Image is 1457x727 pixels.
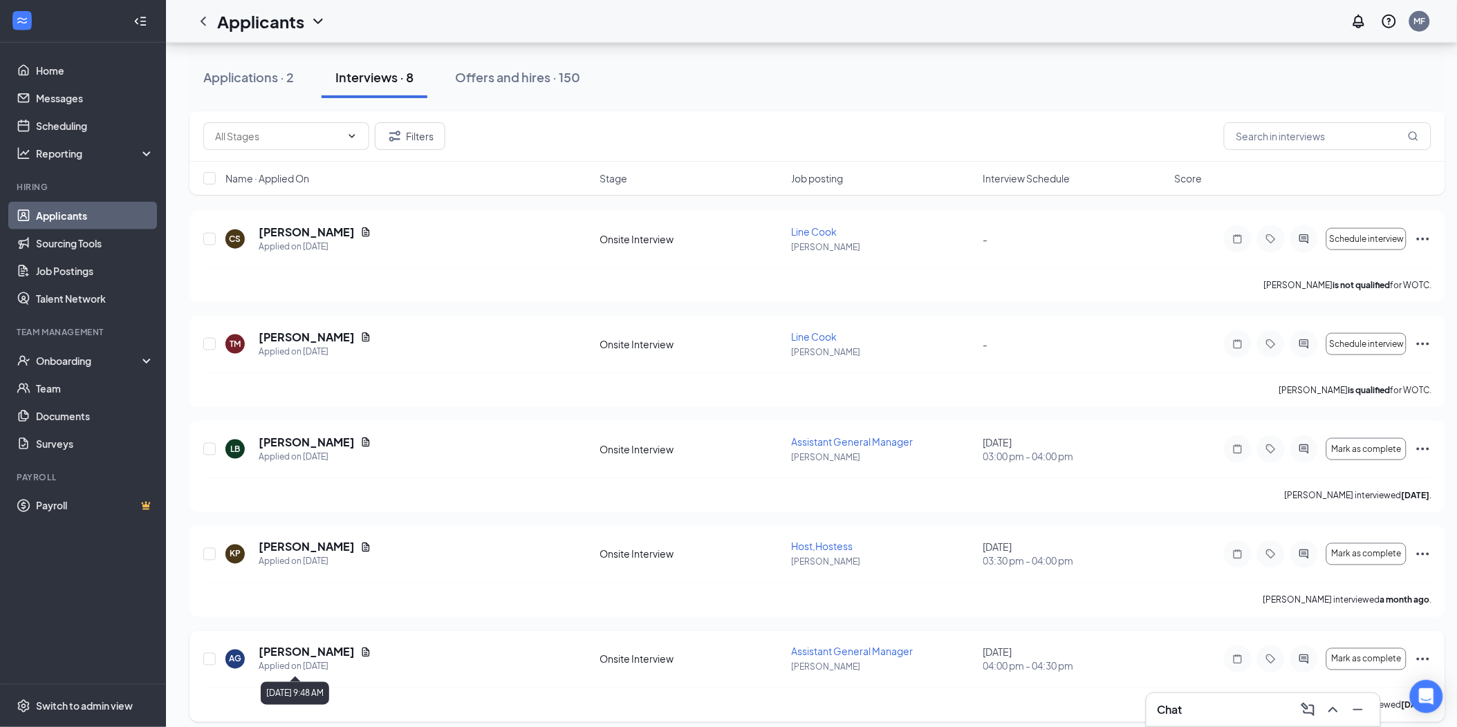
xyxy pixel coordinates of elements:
[259,645,355,660] h5: [PERSON_NAME]
[1333,280,1390,290] b: is not qualified
[983,449,1167,463] span: 03:00 pm - 04:00 pm
[259,660,371,674] div: Applied on [DATE]
[1296,549,1312,560] svg: ActiveChat
[1332,549,1402,559] span: Mark as complete
[36,229,154,257] a: Sourcing Tools
[792,661,975,673] p: [PERSON_NAME]
[36,375,154,402] a: Team
[230,233,241,245] div: CS
[600,171,628,185] span: Stage
[36,354,142,368] div: Onboarding
[983,645,1167,673] div: [DATE]
[17,147,30,160] svg: Analysis
[36,112,154,140] a: Scheduling
[1229,339,1246,350] svg: Note
[217,10,304,33] h1: Applicants
[230,548,241,560] div: KP
[1415,546,1431,563] svg: Ellipses
[1326,438,1407,460] button: Mark as complete
[360,542,371,553] svg: Document
[1296,339,1312,350] svg: ActiveChat
[259,435,355,450] h5: [PERSON_NAME]
[310,13,326,30] svg: ChevronDown
[1296,234,1312,245] svg: ActiveChat
[1329,339,1404,349] span: Schedule interview
[1263,549,1279,560] svg: Tag
[1229,654,1246,665] svg: Note
[983,659,1167,673] span: 04:00 pm - 04:30 pm
[259,225,355,240] h5: [PERSON_NAME]
[1329,234,1404,244] span: Schedule interview
[36,257,154,285] a: Job Postings
[36,57,154,84] a: Home
[1263,594,1431,606] p: [PERSON_NAME] interviewed .
[229,653,241,665] div: AG
[1263,234,1279,245] svg: Tag
[360,647,371,658] svg: Document
[259,330,355,345] h5: [PERSON_NAME]
[600,337,783,351] div: Onsite Interview
[600,652,783,666] div: Onsite Interview
[335,68,414,86] div: Interviews · 8
[1351,13,1367,30] svg: Notifications
[1326,648,1407,670] button: Mark as complete
[1415,231,1431,247] svg: Ellipses
[1332,654,1402,664] span: Mark as complete
[346,131,358,142] svg: ChevronDown
[36,202,154,229] a: Applicants
[15,14,29,28] svg: WorkstreamLogo
[17,326,151,338] div: Team Management
[600,442,783,456] div: Onsite Interview
[215,129,341,144] input: All Stages
[259,345,371,359] div: Applied on [DATE]
[983,233,988,245] span: -
[1229,444,1246,455] svg: Note
[259,450,371,464] div: Applied on [DATE]
[133,15,147,28] svg: Collapse
[387,128,403,144] svg: Filter
[36,699,133,713] div: Switch to admin view
[1326,543,1407,565] button: Mark as complete
[17,471,151,483] div: Payroll
[360,227,371,238] svg: Document
[36,402,154,430] a: Documents
[261,682,329,705] div: [DATE] 9:48 AM
[36,430,154,457] a: Surveys
[1322,699,1344,721] button: ChevronUp
[983,338,988,350] span: -
[983,540,1167,568] div: [DATE]
[1408,131,1419,142] svg: MagnifyingGlass
[1410,680,1443,713] div: Open Intercom Messenger
[17,354,30,368] svg: UserCheck
[1174,171,1202,185] span: Score
[792,556,975,568] p: [PERSON_NAME]
[1414,15,1426,27] div: MF
[983,171,1070,185] span: Interview Schedule
[259,555,371,569] div: Applied on [DATE]
[1326,333,1407,355] button: Schedule interview
[1224,122,1431,150] input: Search in interviews
[1348,385,1390,395] b: is qualified
[792,451,975,463] p: [PERSON_NAME]
[36,84,154,112] a: Messages
[792,225,837,238] span: Line Cook
[230,443,240,455] div: LB
[1325,701,1342,718] svg: ChevronUp
[36,285,154,312] a: Talent Network
[195,13,212,30] a: ChevronLeft
[17,699,30,713] svg: Settings
[983,554,1167,568] span: 03:30 pm - 04:00 pm
[1297,699,1319,721] button: ComposeMessage
[792,330,837,343] span: Line Cook
[1296,654,1312,665] svg: ActiveChat
[1263,279,1431,291] p: [PERSON_NAME] for WOTC.
[360,437,371,448] svg: Document
[1263,444,1279,455] svg: Tag
[600,547,783,561] div: Onsite Interview
[17,181,151,193] div: Hiring
[1332,444,1402,454] span: Mark as complete
[1326,228,1407,250] button: Schedule interview
[375,122,445,150] button: Filter Filters
[1380,595,1429,605] b: a month ago
[360,332,371,343] svg: Document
